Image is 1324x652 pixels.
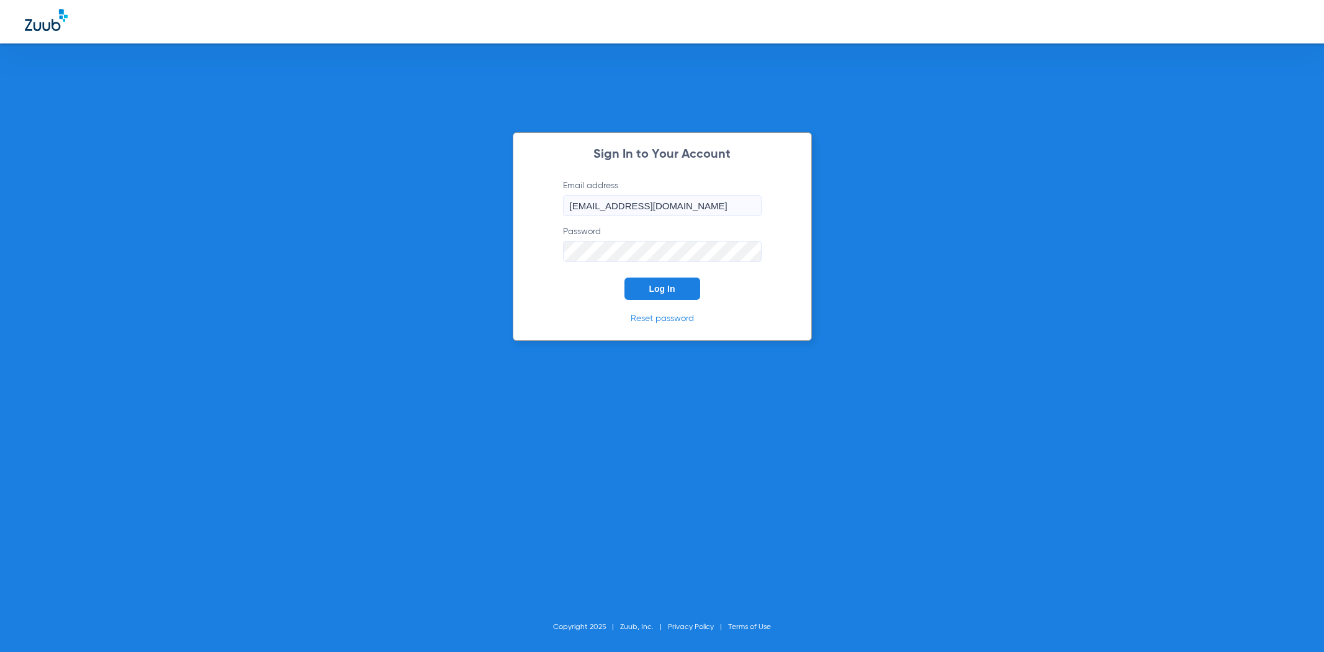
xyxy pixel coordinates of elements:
[25,9,68,31] img: Zuub Logo
[563,241,762,262] input: Password
[649,284,675,294] span: Log In
[620,621,668,633] li: Zuub, Inc.
[563,195,762,216] input: Email address
[631,314,694,323] a: Reset password
[563,225,762,262] label: Password
[624,278,700,300] button: Log In
[1262,592,1324,652] iframe: Chat Widget
[563,179,762,216] label: Email address
[553,621,620,633] li: Copyright 2025
[544,148,780,161] h2: Sign In to Your Account
[668,623,714,631] a: Privacy Policy
[728,623,771,631] a: Terms of Use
